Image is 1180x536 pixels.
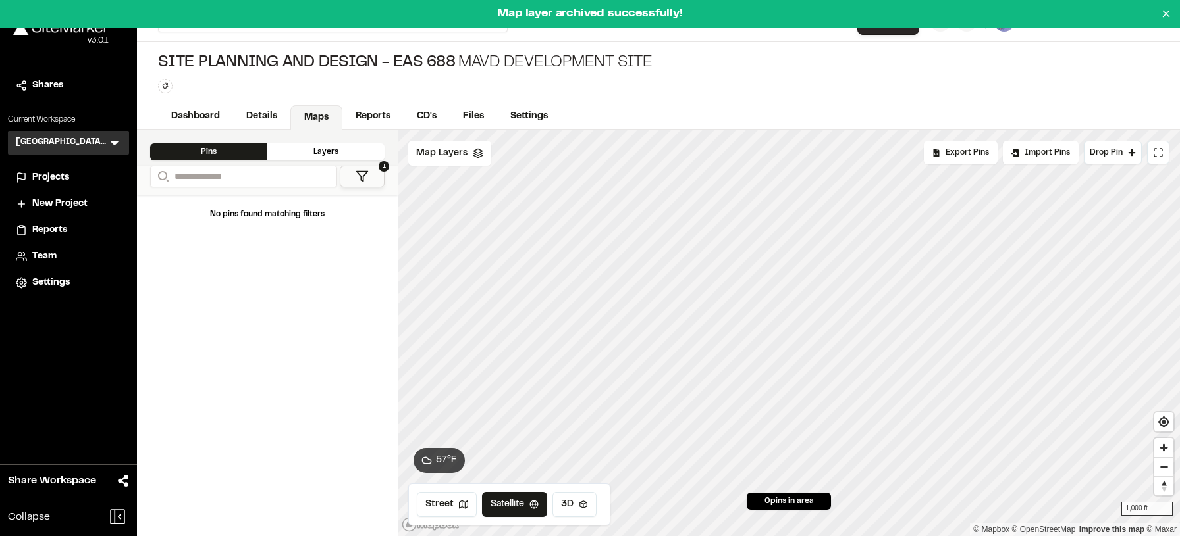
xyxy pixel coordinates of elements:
span: Zoom out [1154,458,1173,476]
a: Reports [342,104,404,129]
a: Details [233,104,290,129]
span: Drop Pin [1090,147,1123,158]
span: Export Pins [946,147,989,158]
a: Maps [290,105,342,130]
a: Dashboard [158,104,233,129]
button: Search [150,166,174,187]
a: New Project [16,197,121,211]
a: Map feedback [1079,525,1144,534]
span: Shares [32,78,63,93]
span: Reports [32,223,67,237]
span: New Project [32,197,88,211]
button: Zoom out [1154,457,1173,476]
button: Find my location [1154,412,1173,431]
a: Mapbox logo [402,517,460,532]
span: Share Workspace [8,473,96,489]
button: Drop Pin [1084,141,1142,164]
div: Import Pins into your project [1003,141,1079,164]
a: Settings [497,104,561,129]
p: Current Workspace [8,114,129,126]
a: Projects [16,170,121,185]
a: OpenStreetMap [1012,525,1076,534]
h3: [GEOGRAPHIC_DATA][US_STATE] SEAS-EAS 688 Site Planning and Design [16,136,108,149]
a: Settings [16,276,121,290]
span: 1 [379,161,389,172]
div: MAVD Development Site [158,53,653,74]
span: Projects [32,170,69,185]
span: 57 ° F [436,453,457,468]
a: Reports [16,223,121,237]
div: Pins [150,143,267,160]
span: Settings [32,276,70,290]
a: Mapbox [973,525,1009,534]
span: Site Planning and Design - EAS 688 [158,53,456,74]
a: Shares [16,78,121,93]
button: 3D [552,492,597,517]
span: 0 pins in area [764,495,814,507]
div: Layers [267,143,385,160]
canvas: Map [398,130,1180,536]
button: Edit Tags [158,79,173,93]
button: 1 [340,166,385,187]
span: Import Pins [1025,147,1070,158]
button: Zoom in [1154,438,1173,457]
div: No pins available to export [924,141,998,164]
div: 1,000 ft [1121,502,1173,516]
span: Collapse [8,509,50,525]
button: Reset bearing to north [1154,476,1173,495]
button: Street [417,492,477,517]
a: Team [16,249,121,264]
span: Map Layers [416,146,468,160]
span: Team [32,249,57,264]
a: Files [450,104,497,129]
a: Maxar [1146,525,1177,534]
a: CD's [404,104,450,129]
button: Satellite [482,492,547,517]
button: 57°F [414,448,465,473]
span: No pins found matching filters [210,211,325,218]
div: Oh geez...please don't... [13,35,109,47]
